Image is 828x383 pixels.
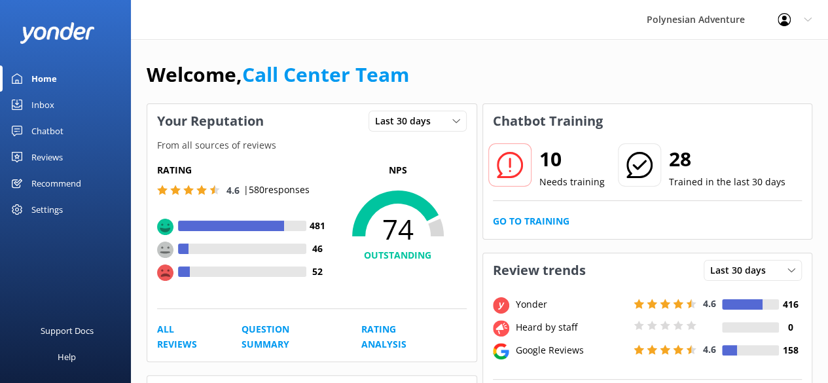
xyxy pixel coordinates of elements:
h4: 158 [779,343,802,357]
span: 74 [329,213,467,246]
a: All Reviews [157,322,212,352]
a: Rating Analysis [361,322,437,352]
h4: OUTSTANDING [329,248,467,263]
div: Reviews [31,144,63,170]
h5: Rating [157,163,329,177]
div: Inbox [31,92,54,118]
h3: Your Reputation [147,104,274,138]
h2: 28 [669,143,785,175]
div: Google Reviews [513,343,630,357]
div: Yonder [513,297,630,312]
h1: Welcome, [147,59,409,90]
h4: 46 [306,242,329,256]
h4: 416 [779,297,802,312]
div: Heard by staff [513,320,630,335]
p: Needs training [539,175,605,189]
img: yonder-white-logo.png [20,22,95,44]
span: 4.6 [703,343,716,356]
div: Support Docs [41,318,94,344]
h4: 52 [306,264,329,279]
h3: Review trends [483,253,596,287]
span: Last 30 days [710,263,774,278]
a: Question Summary [242,322,332,352]
a: Go to Training [493,214,569,228]
a: Call Center Team [242,61,409,88]
span: 4.6 [226,184,240,196]
h3: Chatbot Training [483,104,613,138]
p: Trained in the last 30 days [669,175,785,189]
p: NPS [329,163,467,177]
div: Settings [31,196,63,223]
p: From all sources of reviews [147,138,477,153]
h2: 10 [539,143,605,175]
span: Last 30 days [375,114,439,128]
p: | 580 responses [243,183,310,197]
span: 4.6 [703,297,716,310]
h4: 481 [306,219,329,233]
div: Help [58,344,76,370]
div: Recommend [31,170,81,196]
div: Home [31,65,57,92]
h4: 0 [779,320,802,335]
div: Chatbot [31,118,63,144]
